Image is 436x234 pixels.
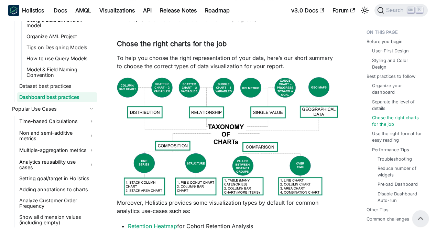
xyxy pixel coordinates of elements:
a: Release Notes [156,5,201,16]
a: Model & Field Naming Convention [24,65,97,80]
a: Roadmap [201,5,234,16]
a: Non and semi-additive metrics [17,128,97,143]
button: Scroll back to top [412,210,429,227]
a: Reduce number of widgets [378,165,419,178]
a: v3.0 Docs [287,5,328,16]
a: Use the right format for easy reading [372,130,422,143]
a: Preload Dashboard [378,181,418,187]
a: API [139,5,156,16]
p: Moreover, Holistics provides some visualization types by default for common analytics use-cases s... [117,199,339,215]
a: User-First Design [372,48,409,54]
a: Troubleshooting [378,156,412,162]
a: AMQL [71,5,95,16]
a: Tips on Designing Models [24,43,97,52]
a: HolisticsHolistics [8,5,44,16]
a: Before you begin [367,38,403,45]
a: Adding annotations to charts [17,185,97,194]
a: Multiple-aggregation metrics [17,145,97,156]
a: Analyze Customer Order Frequency [17,196,97,211]
p: To help you choose the right representation of your data, here’s our short summary to choose the ... [117,54,339,70]
h3: Chose the right charts for the job [117,40,339,48]
b: Holistics [22,6,44,14]
a: Best practices to follow [367,73,415,80]
a: Chose the right charts for the job [372,114,422,128]
img: Holistics taxonomy of charts [117,77,339,196]
a: Analytics reusability use cases [17,157,97,172]
a: Dataset best practices [17,81,97,91]
a: Time-based Calculations [17,116,97,127]
a: Visualizations [95,5,139,16]
button: Search (Ctrl+K) [374,4,428,17]
a: Separate the level of details [372,99,422,112]
a: Organize AML Project [24,32,97,41]
a: Other Tips [367,206,389,213]
a: Forum [328,5,359,16]
a: Using a Date Dimension model [24,15,97,30]
a: Dashboard best practices [17,92,97,102]
a: Show all dimension values (including empty) [17,212,97,227]
a: Organize your dashboard [372,82,422,95]
a: Disable Dashboard Auto-run [378,191,419,204]
a: Setting goal/target in Holistics [17,174,97,183]
button: Switch between dark and light mode (currently light mode) [359,5,370,16]
a: Common challenges [367,216,409,222]
a: Retention Heatmap [128,223,177,230]
img: Holistics [8,5,19,16]
a: How to use Query Models [24,54,97,63]
kbd: K [416,7,423,13]
a: Popular Use Cases [10,103,97,114]
a: Docs [50,5,71,16]
li: for Cohort Retention Analysis [128,222,339,230]
a: Styling and Color Design [372,57,422,70]
a: Performance Tips [372,146,409,153]
span: Search [384,7,408,13]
